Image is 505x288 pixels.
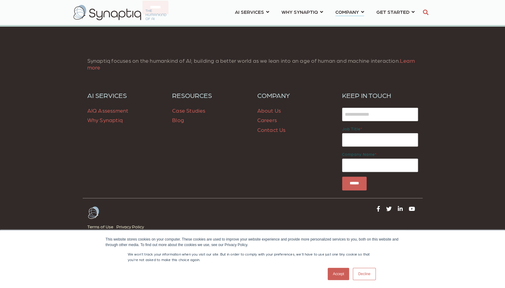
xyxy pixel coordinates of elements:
a: Learn more [87,57,415,70]
a: Careers [257,117,277,123]
span: GET STARTED [376,8,409,16]
a: About Us [257,107,281,114]
span: Synaptiq focuses on the humankind of AI; building a better world as we lean into an age of human ... [87,57,415,70]
a: AI SERVICES [87,91,163,99]
a: GET STARTED [376,6,415,17]
span: WHY SYNAPTIQ [281,8,318,16]
a: COMPANY [335,6,364,17]
img: synaptiq logo-2 [73,5,166,20]
img: Arctic-White Butterfly logo [87,206,100,219]
span: Company name [342,152,375,156]
div: This website stores cookies on your computer. These cookies are used to improve your website expe... [106,237,400,248]
a: Why Synaptiq [87,117,123,123]
nav: menu [229,2,421,24]
a: WHY SYNAPTIQ [281,6,323,17]
div: Navigation Menu [87,223,248,234]
a: Blog [172,117,184,123]
a: Decline [353,268,375,280]
a: COMPANY [257,91,333,99]
a: Contact Us [257,126,286,133]
p: We won't track your information when you visit our site. But in order to comply with your prefere... [128,251,378,262]
a: AIQ Assessment [87,107,129,114]
a: Privacy Policy [116,223,147,231]
a: RESOURCES [172,91,248,99]
span: Job title [342,126,360,131]
span: AI SERVICES [235,8,264,16]
span: COMPANY [335,8,359,16]
h6: KEEP IN TOUCH [342,91,418,99]
a: Terms of Use [87,223,116,231]
a: Accept [328,268,349,280]
a: AI SERVICES [235,6,269,17]
a: Case Studies [172,107,205,114]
